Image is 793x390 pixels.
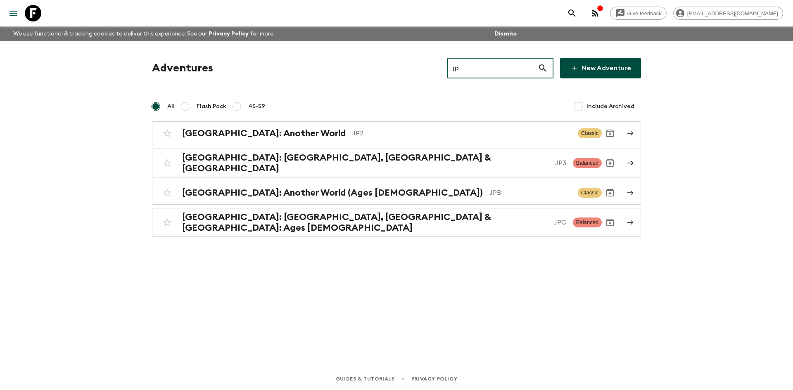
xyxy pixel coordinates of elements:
p: JP3 [555,158,566,168]
span: Balanced [573,158,602,168]
span: Classic [578,128,602,138]
h2: [GEOGRAPHIC_DATA]: Another World [182,128,346,139]
h2: [GEOGRAPHIC_DATA]: [GEOGRAPHIC_DATA], [GEOGRAPHIC_DATA] & [GEOGRAPHIC_DATA]: Ages [DEMOGRAPHIC_DATA] [182,212,547,233]
span: All [167,102,175,111]
span: Give feedback [623,10,666,17]
button: Archive [602,214,618,231]
span: Balanced [573,217,602,227]
a: [GEOGRAPHIC_DATA]: Another WorldJP2ClassicArchive [152,121,641,145]
h1: Adventures [152,60,213,76]
button: Archive [602,184,618,201]
span: [EMAIL_ADDRESS][DOMAIN_NAME] [683,10,783,17]
span: 45-59 [248,102,265,111]
input: e.g. AR1, Argentina [447,57,538,80]
h2: [GEOGRAPHIC_DATA]: [GEOGRAPHIC_DATA], [GEOGRAPHIC_DATA] & [GEOGRAPHIC_DATA] [182,152,548,174]
a: Privacy Policy [209,31,249,37]
span: Include Archived [586,102,634,111]
a: Give feedback [610,7,667,20]
button: Dismiss [492,28,519,40]
a: Guides & Tutorials [336,374,395,383]
a: New Adventure [560,58,641,78]
p: JPC [554,217,566,227]
a: [GEOGRAPHIC_DATA]: Another World (Ages [DEMOGRAPHIC_DATA])JPBClassicArchive [152,181,641,205]
h2: [GEOGRAPHIC_DATA]: Another World (Ages [DEMOGRAPHIC_DATA]) [182,187,483,198]
button: menu [5,5,21,21]
button: Archive [602,125,618,142]
button: Archive [602,155,618,171]
span: Classic [578,188,602,198]
a: [GEOGRAPHIC_DATA]: [GEOGRAPHIC_DATA], [GEOGRAPHIC_DATA] & [GEOGRAPHIC_DATA]JP3BalancedArchive [152,149,641,177]
span: Flash Pack [197,102,226,111]
a: [GEOGRAPHIC_DATA]: [GEOGRAPHIC_DATA], [GEOGRAPHIC_DATA] & [GEOGRAPHIC_DATA]: Ages [DEMOGRAPHIC_DA... [152,208,641,237]
a: Privacy Policy [411,374,457,383]
p: JP2 [352,128,571,138]
p: We use functional & tracking cookies to deliver this experience. See our for more. [10,26,278,41]
p: JPB [489,188,571,198]
button: search adventures [564,5,580,21]
div: [EMAIL_ADDRESS][DOMAIN_NAME] [673,7,783,20]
